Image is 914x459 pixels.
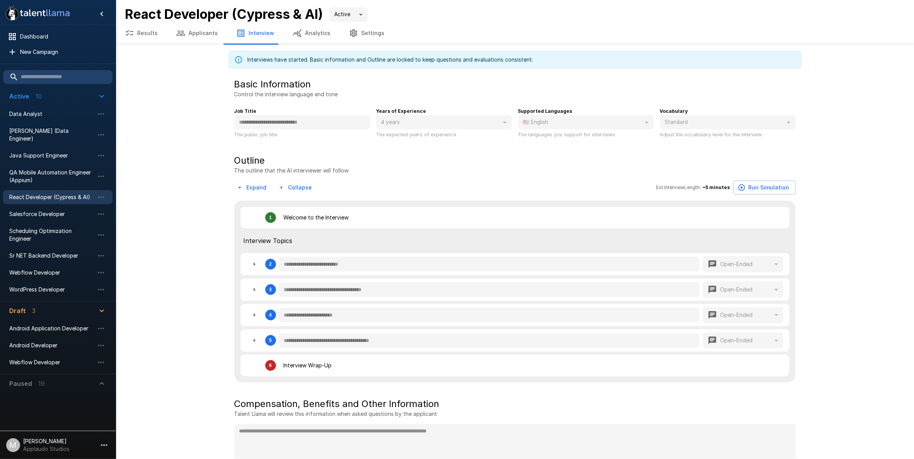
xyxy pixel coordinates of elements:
[376,131,512,139] p: The expected years of experience
[660,108,688,114] b: Vocabulary
[660,115,796,130] div: Standard
[283,22,340,44] button: Analytics
[247,53,534,67] div: Interviews have started. Basic information and Outline are locked to keep questions and evaluatio...
[234,398,796,410] h5: Compensation, Benefits and Other Information
[518,115,654,130] div: 🇺🇸 English
[340,22,394,44] button: Settings
[234,90,338,98] p: Control the interview language and tone
[269,215,272,220] div: 1
[234,108,257,114] b: Job Title
[269,261,272,267] div: 2
[116,22,167,44] button: Results
[234,131,370,139] p: The public job title
[376,115,512,130] div: 4 years
[269,363,272,368] div: 6
[660,131,796,139] p: Adjust the vocabulary level for the interview
[518,131,654,139] p: The languages you support for interviews
[720,286,752,293] p: Open-Ended
[269,287,272,292] div: 3
[720,260,752,268] p: Open-Ended
[733,181,796,195] button: Run Simulation
[376,108,426,114] b: Years of Experience
[227,22,283,44] button: Interview
[241,278,789,301] div: 3
[241,304,789,326] div: 4
[234,167,349,174] p: The outline that the AI interviewer will follow
[241,253,789,275] div: 2
[720,337,752,344] p: Open-Ended
[656,184,701,191] span: Est. Interview Length:
[269,312,272,318] div: 4
[284,214,349,221] p: Welcome to the Interview
[518,108,572,114] b: Supported Languages
[269,338,272,343] div: 5
[234,181,270,195] button: Expand
[234,154,349,167] h5: Outline
[241,329,789,352] div: 5
[125,6,323,22] b: React Developer (Cypress & AI)
[234,78,311,90] h5: Basic Information
[276,181,315,195] button: Collapse
[167,22,227,44] button: Applicants
[703,184,730,190] b: ~ 5 minutes
[234,410,796,418] p: Talent Llama will review this information when asked questions by the applicant
[329,7,368,22] div: Active
[284,362,332,369] p: Interview Wrap-Up
[244,236,786,245] span: Interview Topics
[720,311,752,319] p: Open-Ended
